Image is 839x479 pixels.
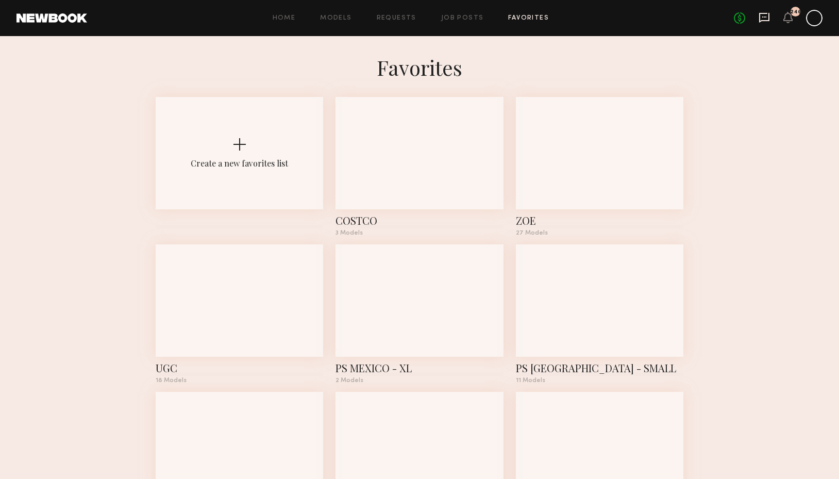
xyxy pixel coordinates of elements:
div: 18 Models [156,377,323,384]
a: PS MEXICO - XL2 Models [335,244,503,384]
div: 3 Models [335,230,503,236]
div: 11 Models [516,377,683,384]
a: Models [320,15,351,22]
a: COSTCO3 Models [335,97,503,236]
a: Requests [377,15,416,22]
div: 27 Models [516,230,683,236]
div: PS MEXICO - SMALL [516,361,683,375]
button: Create a new favorites list [156,97,323,244]
div: Create a new favorites list [191,158,288,169]
a: Home [273,15,296,22]
a: ZOE27 Models [516,97,683,236]
a: UGC18 Models [156,244,323,384]
div: PS MEXICO - XL [335,361,503,375]
div: COSTCO [335,213,503,228]
div: UGC [156,361,323,375]
div: 2 Models [335,377,503,384]
div: ZOE [516,213,683,228]
a: Job Posts [441,15,484,22]
a: Favorites [508,15,549,22]
a: PS [GEOGRAPHIC_DATA] - SMALL11 Models [516,244,683,384]
div: 246 [790,9,801,15]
